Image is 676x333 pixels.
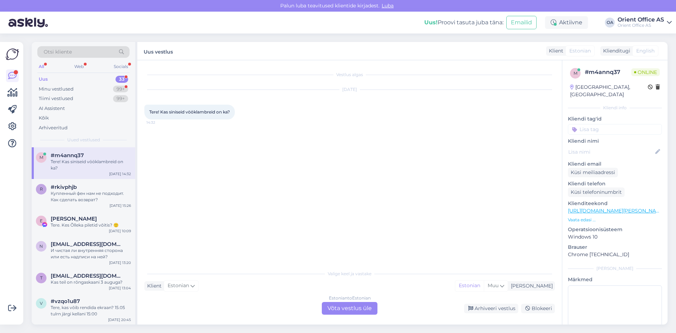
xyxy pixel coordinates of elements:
span: #rkivphjb [51,184,77,190]
div: Tere. Kes Õlleka piletid võitis? 🙂 [51,222,131,228]
div: И чистая ли внутренняя сторона или есть надписи на ней? [51,247,131,260]
span: Estonian [168,282,189,290]
button: Emailid [506,16,537,29]
div: Tere, kas võib rendida ekraan? 15.05 tulrn järgi kellani 15:00 [51,304,131,317]
div: Valige keel ja vastake [144,271,555,277]
span: Muu [488,282,499,289]
span: #m4annq37 [51,152,84,159]
input: Lisa tag [568,124,662,135]
span: Luba [380,2,396,9]
div: 33 [115,76,128,83]
div: Orient Office AS [618,17,664,23]
div: Arhiveeri vestlus [464,304,518,313]
span: #vzqo1u87 [51,298,80,304]
div: Võta vestlus üle [322,302,377,315]
div: [DATE] 13:20 [109,260,131,265]
div: Aktiivne [545,16,588,29]
div: [DATE] 14:32 [109,171,131,177]
span: timakova.katrin@gmail.com [51,273,124,279]
p: Kliendi email [568,160,662,168]
div: Orient Office AS [618,23,664,28]
div: [GEOGRAPHIC_DATA], [GEOGRAPHIC_DATA] [570,84,648,98]
p: Kliendi tag'id [568,115,662,123]
label: Uus vestlus [144,46,173,56]
div: Blokeeri [521,304,555,313]
div: Tiimi vestlused [39,95,73,102]
div: Minu vestlused [39,86,74,93]
div: [PERSON_NAME] [508,282,553,290]
div: Estonian [455,280,484,291]
div: Kas teil on rõngaskaani 3 auguga? [51,279,131,285]
div: Kõik [39,115,49,122]
p: Märkmed [568,276,662,283]
div: Купленный фен нам не подходит. Как сделать возврат? [51,190,131,203]
input: Lisa nimi [568,148,654,156]
div: Küsi meiliaadressi [568,168,618,177]
div: [DATE] 10:09 [109,228,131,234]
div: 99+ [113,95,128,102]
div: Kliendi info [568,105,662,111]
div: [PERSON_NAME] [568,265,662,272]
div: Klient [144,282,162,290]
span: E [40,218,43,223]
div: Uus [39,76,48,83]
span: n [39,243,43,249]
span: English [636,47,655,55]
span: Tere! Kas siniseid vööklambreid on ka? [149,109,230,115]
span: t [40,275,43,280]
img: Askly Logo [6,48,19,61]
p: Brauser [568,243,662,251]
p: Operatsioonisüsteem [568,226,662,233]
span: Online [631,68,660,76]
span: 14:32 [146,120,173,125]
p: Chrome [TECHNICAL_ID] [568,251,662,258]
div: [DATE] 13:04 [109,285,131,291]
div: Web [73,62,85,71]
b: Uus! [424,19,438,26]
span: m [574,70,577,76]
span: Otsi kliente [44,48,72,56]
p: Kliendi nimi [568,137,662,145]
div: Estonian to Estonian [329,295,371,301]
a: Orient Office ASOrient Office AS [618,17,672,28]
p: Windows 10 [568,233,662,241]
div: [DATE] 15:26 [109,203,131,208]
div: Arhiveeritud [39,124,68,131]
div: # m4annq37 [585,68,631,76]
div: Vestlus algas [144,72,555,78]
p: Kliendi telefon [568,180,662,187]
span: Uued vestlused [67,137,100,143]
div: Proovi tasuta juba täna: [424,18,503,27]
div: [DATE] 20:45 [108,317,131,322]
span: r [40,186,43,192]
div: Klienditugi [600,47,630,55]
div: Küsi telefoninumbrit [568,187,625,197]
div: Tere! Kas siniseid vööklambreid on ka? [51,159,131,171]
div: 99+ [113,86,128,93]
p: Klienditeekond [568,200,662,207]
a: [URL][DOMAIN_NAME][PERSON_NAME] [568,208,665,214]
span: natalyamam3@gmail.com [51,241,124,247]
div: AI Assistent [39,105,65,112]
span: m [39,155,43,160]
p: Vaata edasi ... [568,217,662,223]
div: All [37,62,45,71]
div: Klient [546,47,563,55]
div: [DATE] [144,86,555,93]
div: Socials [112,62,130,71]
span: Estonian [569,47,591,55]
span: Eva-Maria Virnas [51,216,97,222]
span: v [40,301,43,306]
div: OA [605,18,615,27]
